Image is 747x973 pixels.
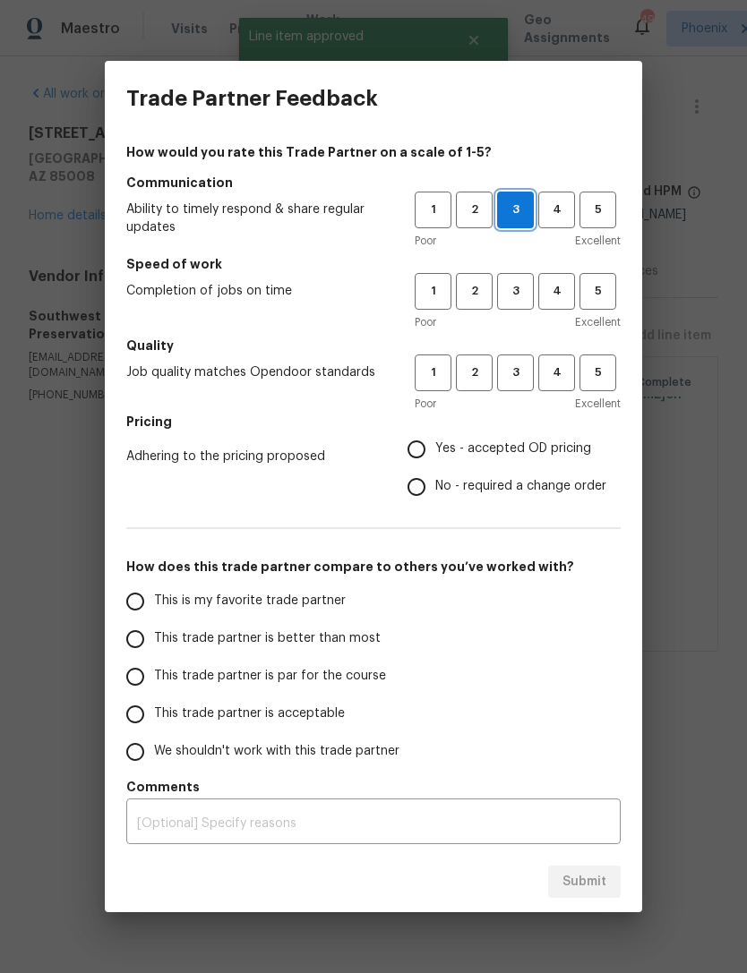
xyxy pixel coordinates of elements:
span: Poor [415,232,436,250]
h3: Trade Partner Feedback [126,86,378,111]
span: This trade partner is par for the course [154,667,386,686]
button: 1 [415,273,451,310]
h5: Quality [126,337,621,354]
span: Adhering to the pricing proposed [126,448,379,465]
span: 3 [499,281,532,302]
button: 5 [580,273,616,310]
span: 5 [581,281,614,302]
span: Poor [415,395,436,413]
span: 4 [540,200,573,220]
span: 5 [581,363,614,383]
span: No - required a change order [435,477,606,496]
button: 2 [456,192,493,228]
span: This trade partner is acceptable [154,704,345,723]
span: Poor [415,313,436,331]
button: 5 [580,354,616,391]
span: Yes - accepted OD pricing [435,440,591,458]
span: 4 [540,281,573,302]
button: 2 [456,273,493,310]
h4: How would you rate this Trade Partner on a scale of 1-5? [126,143,621,161]
div: How does this trade partner compare to others you’ve worked with? [126,583,621,771]
span: 1 [416,281,450,302]
button: 4 [538,192,575,228]
button: 1 [415,354,451,391]
span: Ability to timely respond & share regular updates [126,201,386,236]
span: We shouldn't work with this trade partner [154,742,399,761]
span: Excellent [575,232,621,250]
button: 4 [538,354,575,391]
span: 1 [416,200,450,220]
span: Excellent [575,313,621,331]
span: 5 [581,200,614,220]
h5: Pricing [126,413,621,431]
h5: Speed of work [126,255,621,273]
span: Excellent [575,395,621,413]
span: 2 [458,281,491,302]
h5: Communication [126,174,621,192]
button: 3 [497,354,534,391]
span: 2 [458,363,491,383]
button: 4 [538,273,575,310]
span: Job quality matches Opendoor standards [126,363,386,381]
button: 1 [415,192,451,228]
span: This is my favorite trade partner [154,592,346,610]
h5: Comments [126,778,621,796]
span: This trade partner is better than most [154,629,381,648]
div: Pricing [408,431,621,506]
button: 3 [497,273,534,310]
span: 2 [458,200,491,220]
button: 2 [456,354,493,391]
button: 3 [497,192,534,228]
span: 3 [498,200,533,220]
h5: How does this trade partner compare to others you’ve worked with? [126,558,621,576]
span: Completion of jobs on time [126,282,386,300]
span: 3 [499,363,532,383]
span: 1 [416,363,450,383]
button: 5 [580,192,616,228]
span: 4 [540,363,573,383]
